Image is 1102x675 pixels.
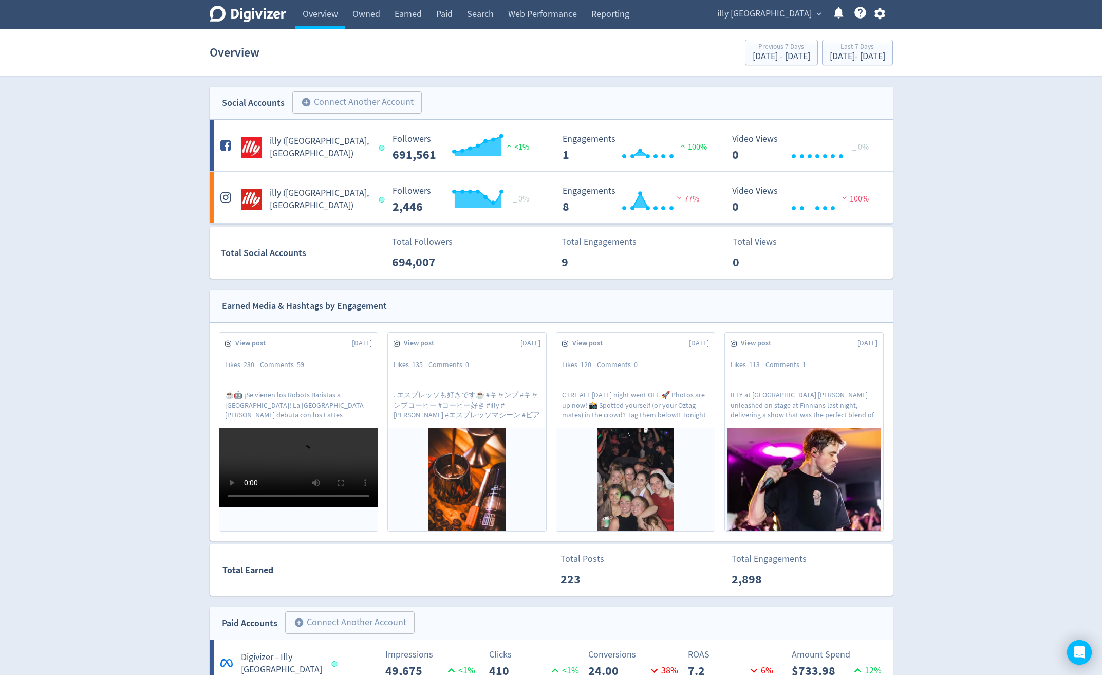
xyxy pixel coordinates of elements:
[749,360,760,369] span: 113
[557,134,712,161] svg: Engagements 1
[830,43,885,52] div: Last 7 Days
[222,616,277,631] div: Paid Accounts
[852,142,869,152] span: _ 0%
[504,142,514,150] img: positive-performance.svg
[572,338,608,349] span: View post
[753,43,810,52] div: Previous 7 Days
[814,9,824,19] span: expand_more
[277,613,415,634] a: Connect Another Account
[562,235,637,249] p: Total Engagements
[294,617,304,628] span: add_circle
[1067,640,1092,665] div: Open Intercom Messenger
[244,360,254,369] span: 230
[379,145,388,151] span: Data last synced: 11 Aug 2025, 3:02am (AEST)
[285,611,415,634] button: Connect Another Account
[331,661,340,667] span: Data last synced: 11 Aug 2025, 5:01am (AEST)
[822,40,893,65] button: Last 7 Days[DATE]- [DATE]
[733,253,792,271] p: 0
[732,570,791,589] p: 2,898
[561,552,620,566] p: Total Posts
[210,36,259,69] h1: Overview
[219,333,378,531] a: View post[DATE]Likes230Comments59☕️🤖 ¡Se vienen los Robots Baristas a [GEOGRAPHIC_DATA]! La [GEOG...
[753,52,810,61] div: [DATE] - [DATE]
[379,197,388,203] span: Data last synced: 11 Aug 2025, 3:02am (AEST)
[678,142,707,152] span: 100%
[634,360,638,369] span: 0
[561,570,620,589] p: 223
[792,648,885,662] p: Amount Spend
[285,93,422,114] a: Connect Another Account
[504,142,529,152] span: <1%
[270,187,370,212] h5: illy ([GEOGRAPHIC_DATA], [GEOGRAPHIC_DATA])
[297,360,304,369] span: 59
[260,360,310,370] div: Comments
[732,552,807,566] p: Total Engagements
[727,186,881,213] svg: Video Views 0
[428,360,475,370] div: Comments
[562,253,621,271] p: 9
[210,544,893,596] a: Total EarnedTotal Posts223Total Engagements2,898
[221,246,385,261] div: Total Social Accounts
[733,235,792,249] p: Total Views
[352,338,372,349] span: [DATE]
[465,360,469,369] span: 0
[717,6,812,22] span: illy [GEOGRAPHIC_DATA]
[394,360,428,370] div: Likes
[387,186,541,213] svg: Followers ---
[392,235,453,249] p: Total Followers
[581,360,591,369] span: 120
[225,390,372,419] p: ☕️🤖 ¡Se vienen los Robots Baristas a [GEOGRAPHIC_DATA]! La [GEOGRAPHIC_DATA][PERSON_NAME] debuta ...
[839,194,869,204] span: 100%
[225,360,260,370] div: Likes
[731,390,877,419] p: ILLY at [GEOGRAPHIC_DATA] [PERSON_NAME] unleashed on stage at Finnians last night, delivering a s...
[556,333,715,531] a: View post[DATE]Likes120Comments0CTRL ALT [DATE] night went OFF 🚀 Photos are up now! 📸 Spotted you...
[830,52,885,61] div: [DATE] - [DATE]
[557,186,712,213] svg: Engagements 8
[222,299,387,314] div: Earned Media & Hashtags by Engagement
[394,390,540,419] p: . エスプレッソも好きです☕️ #キャンプ #キャンプコーヒー #コーヒー好き #illy #[PERSON_NAME] #エスプレッソマシーン #ビアレッティ #カフェモカ #helinox ...
[387,134,541,161] svg: Followers ---
[839,194,850,202] img: negative-performance.svg
[765,360,812,370] div: Comments
[688,648,781,662] p: ROAS
[388,333,546,531] a: View post[DATE]Likes135Comments0. エスプレッソも好きです☕️ #キャンプ #キャンプコーヒー #コーヒー好き #illy #[PERSON_NAME] #エスプ...
[241,137,262,158] img: illy (AU, NZ) undefined
[404,338,440,349] span: View post
[210,120,893,171] a: illy (AU, NZ) undefinedilly ([GEOGRAPHIC_DATA], [GEOGRAPHIC_DATA]) Followers --- Followers 691,56...
[857,338,877,349] span: [DATE]
[562,390,709,419] p: CTRL ALT [DATE] night went OFF 🚀 Photos are up now! 📸 Spotted yourself (or your Oztag mates) in t...
[412,360,423,369] span: 135
[562,360,597,370] div: Likes
[222,96,285,111] div: Social Accounts
[674,194,699,204] span: 77%
[520,338,540,349] span: [DATE]
[235,338,271,349] span: View post
[513,194,529,204] span: _ 0%
[270,135,370,160] h5: illy ([GEOGRAPHIC_DATA], [GEOGRAPHIC_DATA])
[745,40,818,65] button: Previous 7 Days[DATE] - [DATE]
[301,97,311,107] span: add_circle
[674,194,684,202] img: negative-performance.svg
[714,6,824,22] button: illy [GEOGRAPHIC_DATA]
[210,172,893,223] a: illy (AU, NZ) undefinedilly ([GEOGRAPHIC_DATA], [GEOGRAPHIC_DATA]) Followers --- _ 0% Followers 2...
[678,142,688,150] img: positive-performance.svg
[210,563,551,578] div: Total Earned
[292,91,422,114] button: Connect Another Account
[489,648,582,662] p: Clicks
[689,338,709,349] span: [DATE]
[741,338,777,349] span: View post
[727,134,881,161] svg: Video Views 0
[588,648,681,662] p: Conversions
[725,333,883,531] a: View post[DATE]Likes113Comments1ILLY at [GEOGRAPHIC_DATA] [PERSON_NAME] unleashed on stage at Fin...
[731,360,765,370] div: Likes
[597,360,643,370] div: Comments
[392,253,451,271] p: 694,007
[241,189,262,210] img: illy (AU, NZ) undefined
[802,360,806,369] span: 1
[385,648,478,662] p: Impressions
